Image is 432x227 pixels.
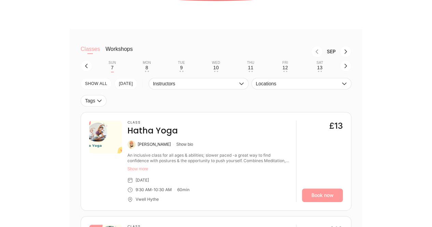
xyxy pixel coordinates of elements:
div: 10 [213,65,219,70]
div: Tue [178,61,185,65]
div: • • [283,71,287,72]
button: [DATE] [114,78,137,89]
div: Mon [143,61,151,65]
div: Fri [282,61,288,65]
button: Locations [251,78,351,89]
nav: Month switch [144,46,351,57]
div: • • [145,71,149,72]
div: Month Sep [323,49,340,54]
div: [DATE] [136,178,149,183]
div: Thu [247,61,254,65]
button: SHOW All [81,78,112,89]
div: 60 min [177,187,190,193]
div: - [152,187,154,193]
button: Show more [127,166,291,172]
div: 9 [180,65,183,70]
div: • • [249,71,253,72]
div: Vwell Hythe [136,197,159,202]
div: 10:30 AM [154,187,172,193]
div: • • [179,71,183,72]
span: Locations [256,81,340,86]
h3: Class [127,120,178,125]
a: Book now [302,188,343,202]
button: Previous month, Aug [311,46,323,57]
div: Sat [317,61,323,65]
div: 12 [282,65,288,70]
img: Kate Alexander [127,140,136,148]
button: Workshops [106,46,133,59]
div: 8 [145,65,148,70]
h4: Hatha Yoga [127,125,178,136]
button: Classes [81,46,100,59]
div: Sun [109,61,116,65]
div: 7 [111,65,114,70]
div: 9:30 AM [136,187,152,193]
div: • • [318,71,322,72]
div: Wed [212,61,220,65]
img: 53d83a91-d805-44ac-b3fe-e193bac87da4.png [89,120,122,153]
button: Instructors [149,78,249,89]
div: 13 [317,65,322,70]
button: Tags [81,95,107,107]
button: Show bio [176,142,193,147]
div: An inclusive class for all ages & abilities; slower paced -a great way to find confidence with po... [127,153,291,164]
div: 11 [248,65,253,70]
div: • • [214,71,218,72]
span: Instructors [153,81,237,86]
div: £13 [329,120,343,131]
div: [PERSON_NAME] [138,142,171,147]
span: Tags [85,98,95,103]
button: Next month, Oct [340,46,351,57]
